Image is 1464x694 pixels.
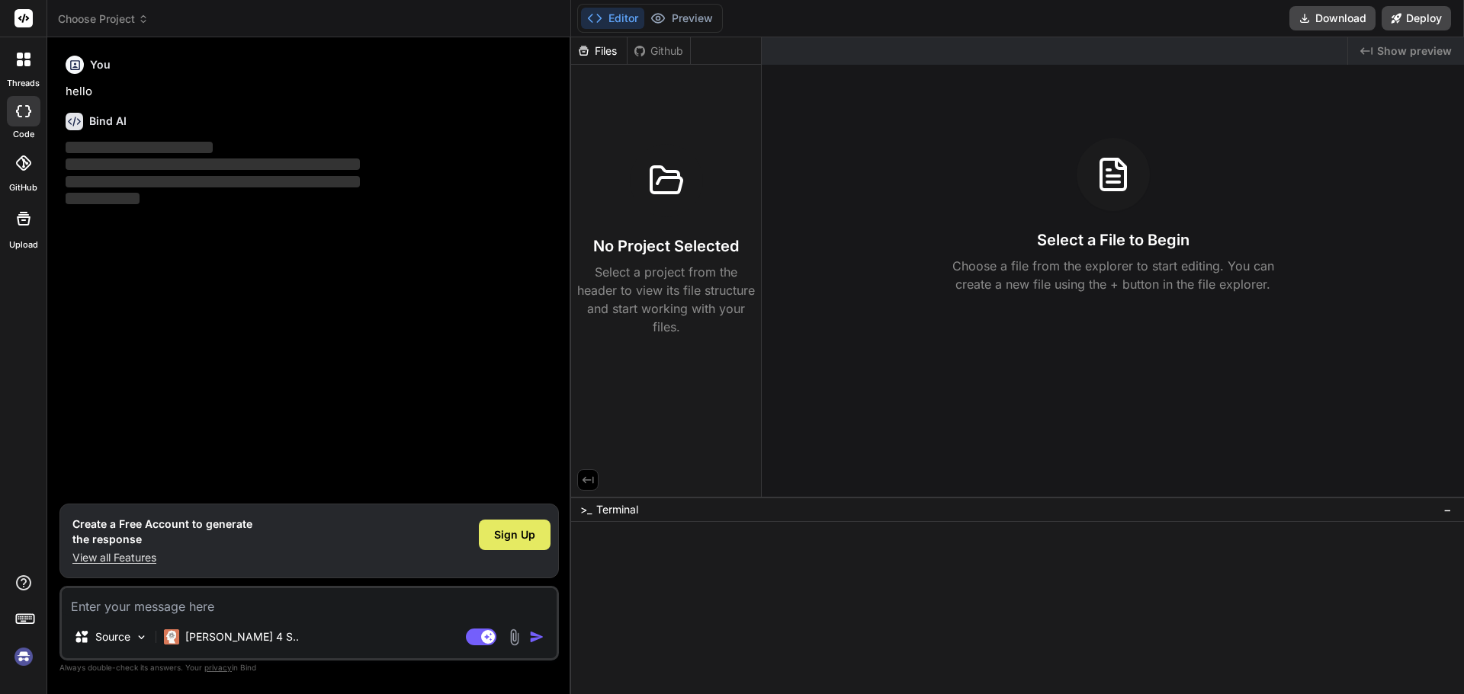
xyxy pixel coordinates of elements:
label: Upload [9,238,38,251]
span: Terminal [596,502,638,517]
img: Claude 4 Sonnet [164,629,179,644]
span: >_ [580,502,592,517]
button: Editor [581,8,644,29]
span: Show preview [1377,43,1452,59]
span: privacy [204,663,232,672]
label: threads [7,77,40,90]
span: Choose Project [58,11,149,27]
span: ‌ [66,158,360,170]
button: Download [1289,6,1376,30]
h6: You [90,57,111,72]
img: attachment [506,628,523,646]
span: − [1443,502,1452,517]
p: View all Features [72,550,252,565]
p: Source [95,629,130,644]
button: − [1440,497,1455,522]
button: Deploy [1382,6,1451,30]
button: Preview [644,8,719,29]
label: GitHub [9,181,37,194]
span: ‌ [66,176,360,187]
h3: No Project Selected [593,235,739,257]
span: ‌ [66,142,213,153]
p: [PERSON_NAME] 4 S.. [185,629,299,644]
h6: Bind AI [89,114,127,129]
div: Files [571,43,627,59]
div: Github [628,43,690,59]
img: icon [529,629,544,644]
p: hello [66,83,556,101]
h3: Select a File to Begin [1037,229,1189,251]
p: Choose a file from the explorer to start editing. You can create a new file using the + button in... [942,257,1284,293]
span: Sign Up [494,527,535,542]
h1: Create a Free Account to generate the response [72,517,252,547]
span: ‌ [66,193,140,204]
p: Always double-check its answers. Your in Bind [59,660,559,675]
img: signin [11,644,37,670]
img: Pick Models [135,631,148,644]
label: code [13,128,34,141]
p: Select a project from the header to view its file structure and start working with your files. [577,263,755,336]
